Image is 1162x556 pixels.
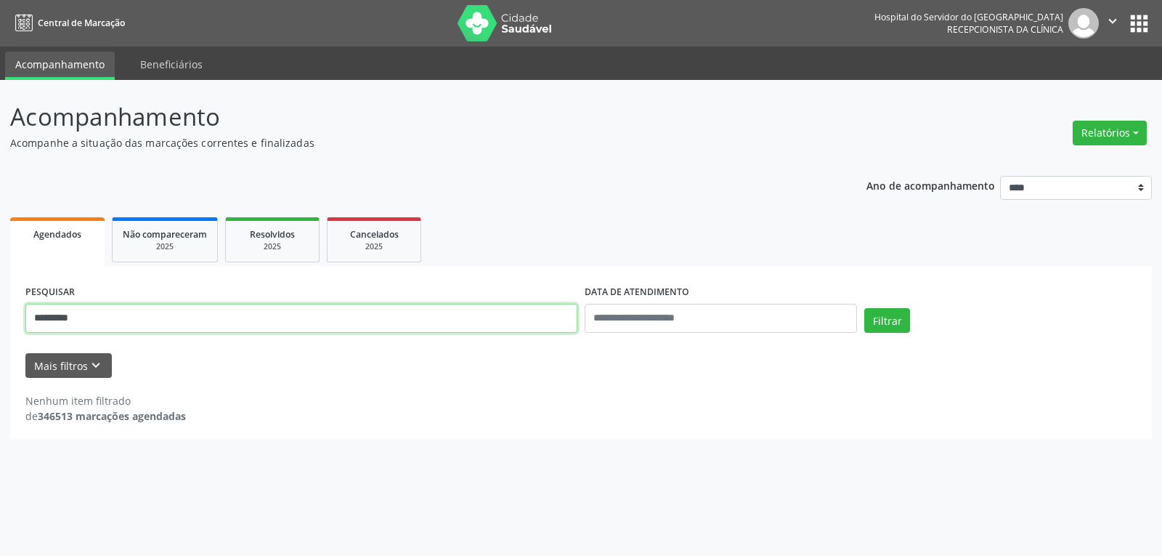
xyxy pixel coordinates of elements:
button: apps [1126,11,1152,36]
i:  [1105,13,1121,29]
label: PESQUISAR [25,281,75,304]
button:  [1099,8,1126,39]
div: 2025 [236,241,309,252]
a: Acompanhamento [5,52,115,80]
strong: 346513 marcações agendadas [38,409,186,423]
span: Agendados [33,228,81,241]
p: Acompanhe a situação das marcações correntes e finalizadas [10,135,809,150]
button: Filtrar [864,308,910,333]
div: de [25,408,186,424]
span: Recepcionista da clínica [947,23,1063,36]
a: Central de Marcação [10,11,125,35]
button: Mais filtroskeyboard_arrow_down [25,353,112,379]
button: Relatórios [1073,121,1147,145]
span: Não compareceram [123,228,207,241]
label: DATA DE ATENDIMENTO [585,281,689,304]
span: Central de Marcação [38,17,125,29]
span: Resolvidos [250,228,295,241]
img: img [1068,8,1099,39]
a: Beneficiários [130,52,213,77]
i: keyboard_arrow_down [88,358,104,374]
div: 2025 [338,241,410,252]
p: Acompanhamento [10,99,809,135]
span: Cancelados [350,228,399,241]
div: Hospital do Servidor do [GEOGRAPHIC_DATA] [874,11,1063,23]
p: Ano de acompanhamento [866,176,995,194]
div: 2025 [123,241,207,252]
div: Nenhum item filtrado [25,393,186,408]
